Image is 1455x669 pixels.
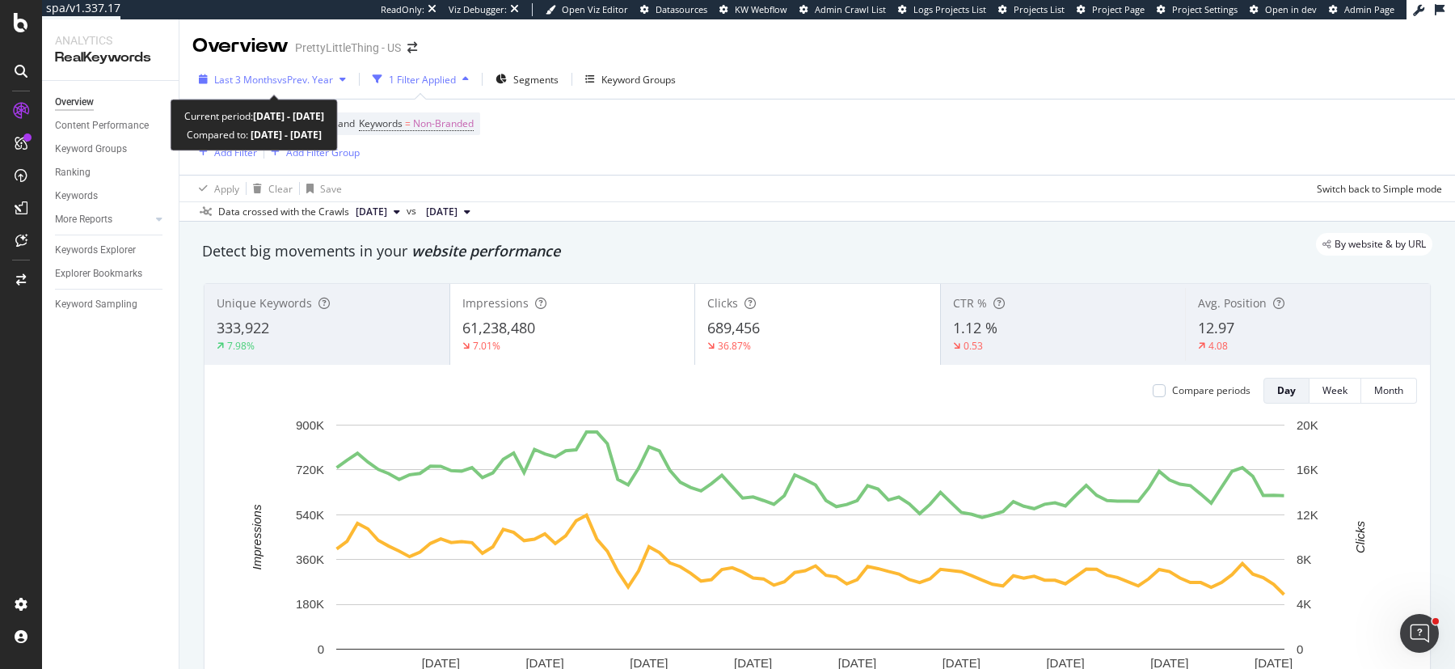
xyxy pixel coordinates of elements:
[1263,378,1309,404] button: Day
[815,3,886,15] span: Admin Crawl List
[55,265,167,282] a: Explorer Bookmarks
[55,49,166,67] div: RealKeywords
[296,597,324,611] text: 180K
[1310,176,1442,201] button: Switch back to Simple mode
[356,205,387,219] span: 2025 Aug. 30th
[55,32,166,49] div: Analytics
[1400,614,1439,653] iframe: Intercom live chat
[55,296,167,313] a: Keyword Sampling
[1353,520,1367,553] text: Clicks
[707,318,760,337] span: 689,456
[320,182,342,196] div: Save
[1317,182,1442,196] div: Switch back to Simple mode
[998,3,1065,16] a: Projects List
[462,295,529,311] span: Impressions
[318,642,324,656] text: 0
[1329,3,1394,16] a: Admin Page
[55,141,167,158] a: Keyword Groups
[546,3,628,16] a: Open Viz Editor
[55,211,151,228] a: More Reports
[1250,3,1317,16] a: Open in dev
[389,73,456,87] div: 1 Filter Applied
[1265,3,1317,15] span: Open in dev
[214,182,239,196] div: Apply
[338,116,355,130] span: and
[250,504,264,569] text: Impressions
[1344,3,1394,15] span: Admin Page
[1277,383,1296,397] div: Day
[562,3,628,15] span: Open Viz Editor
[214,73,277,87] span: Last 3 Months
[964,339,983,353] div: 0.53
[489,66,565,92] button: Segments
[296,508,324,522] text: 540K
[473,339,500,353] div: 7.01%
[953,318,997,337] span: 1.12 %
[192,176,239,201] button: Apply
[296,418,324,432] text: 900K
[1092,3,1145,15] span: Project Page
[184,107,324,125] div: Current period:
[1198,295,1267,311] span: Avg. Position
[1309,378,1361,404] button: Week
[719,3,787,16] a: KW Webflow
[1198,318,1234,337] span: 12.97
[296,463,324,476] text: 720K
[55,188,167,205] a: Keywords
[420,202,477,222] button: [DATE]
[1172,3,1238,15] span: Project Settings
[1297,597,1311,611] text: 4K
[55,94,94,111] div: Overview
[55,164,91,181] div: Ranking
[55,242,136,259] div: Keywords Explorer
[217,295,312,311] span: Unique Keywords
[214,146,257,159] div: Add Filter
[349,202,407,222] button: [DATE]
[1297,418,1318,432] text: 20K
[579,66,682,92] button: Keyword Groups
[1374,383,1403,397] div: Month
[55,242,167,259] a: Keywords Explorer
[405,116,411,130] span: =
[413,112,474,135] span: Non-Branded
[55,141,127,158] div: Keyword Groups
[217,318,269,337] span: 333,922
[192,32,289,60] div: Overview
[248,128,322,142] b: [DATE] - [DATE]
[253,109,324,123] b: [DATE] - [DATE]
[513,73,559,87] span: Segments
[640,3,707,16] a: Datasources
[953,295,987,311] span: CTR %
[426,205,458,219] span: 2024 Aug. 10th
[295,40,401,56] div: PrettyLittleThing - US
[1208,339,1228,353] div: 4.08
[1361,378,1417,404] button: Month
[286,146,360,159] div: Add Filter Group
[718,339,751,353] div: 36.87%
[359,116,403,130] span: Keywords
[1322,383,1347,397] div: Week
[300,176,342,201] button: Save
[192,66,352,92] button: Last 3 MonthsvsPrev. Year
[1172,383,1250,397] div: Compare periods
[268,182,293,196] div: Clear
[449,3,507,16] div: Viz Debugger:
[277,73,333,87] span: vs Prev. Year
[1297,553,1311,566] text: 8K
[1014,3,1065,15] span: Projects List
[1316,233,1432,256] div: legacy label
[55,164,167,181] a: Ranking
[296,553,324,566] text: 360K
[55,188,98,205] div: Keywords
[55,265,142,282] div: Explorer Bookmarks
[55,296,137,313] div: Keyword Sampling
[1297,642,1303,656] text: 0
[656,3,707,15] span: Datasources
[407,204,420,218] span: vs
[192,142,257,162] button: Add Filter
[55,117,149,134] div: Content Performance
[247,176,293,201] button: Clear
[264,142,360,162] button: Add Filter Group
[55,117,167,134] a: Content Performance
[898,3,986,16] a: Logs Projects List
